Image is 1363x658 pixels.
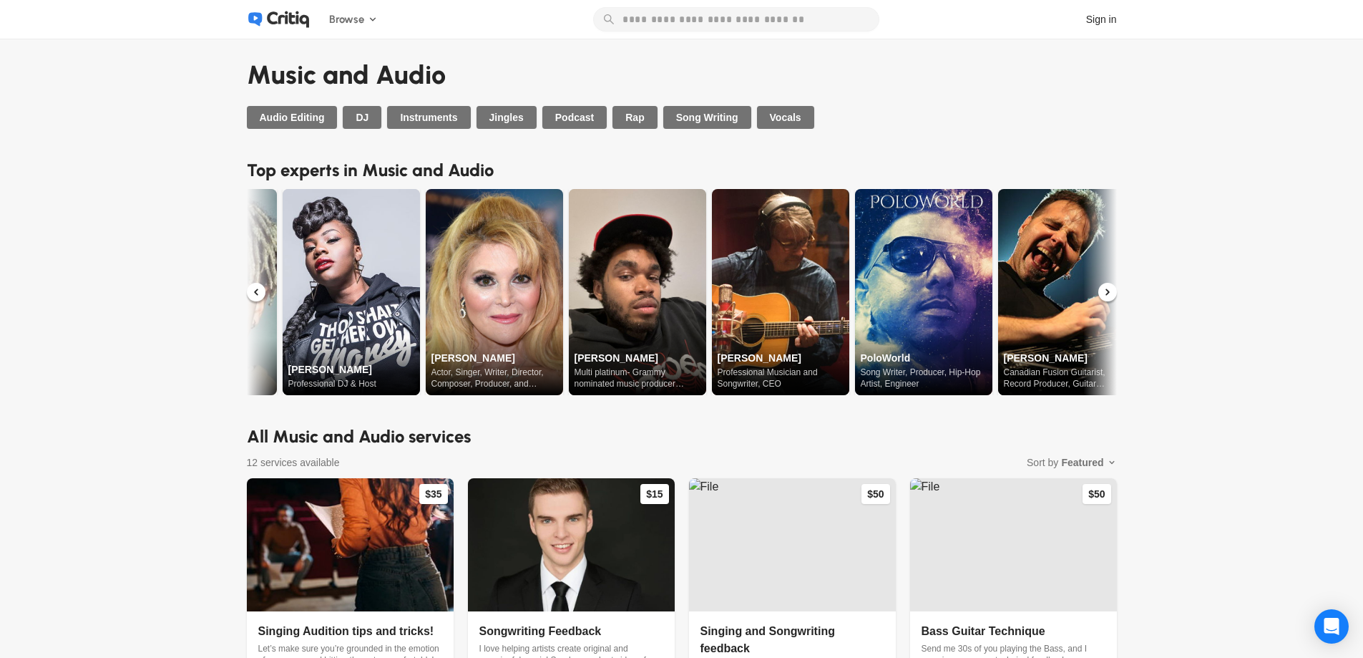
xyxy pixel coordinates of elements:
[247,158,1117,183] h2: Top experts in Music and Audio
[712,189,849,395] a: [PERSON_NAME]Professional Musician and Songwriter, CEO
[555,110,594,125] span: Podcast
[998,189,1135,395] a: [PERSON_NAME]Canadian Fusion Guitarist, Record Producer, Guitar Instructor
[676,110,738,125] span: Song Writing
[861,484,889,504] div: $50
[258,625,434,637] span: Singing Audition tips and tricks!
[1083,484,1110,504] div: $50
[247,56,1117,95] h1: Music and Audio
[625,110,644,125] span: Rap
[400,110,457,125] span: Instruments
[855,189,992,395] a: PoloWorldSong Writer, Producer, Hip-Hop Artist, Engineer
[247,478,454,611] img: File
[489,110,524,125] span: Jingles
[247,455,340,470] span: 12 services available
[479,625,602,637] span: Songwriting Feedback
[569,189,706,395] img: File
[419,484,447,504] div: $35
[283,189,420,395] a: [PERSON_NAME]Professional DJ & Host
[1086,12,1117,27] div: Sign in
[922,625,1045,637] span: Bass Guitar Technique
[689,478,896,611] img: File
[247,424,1117,450] h2: All Music and Audio services
[910,478,1117,611] img: File
[640,484,668,504] div: $15
[1314,609,1349,644] div: Open Intercom Messenger
[468,478,675,611] img: File
[426,189,563,395] a: [PERSON_NAME]Actor, Singer, Writer, Director, Composer, Producer, and Businesswoman
[569,189,706,395] a: [PERSON_NAME]Multi platinum- Grammy nominated music producer Works with 21 savage, [PERSON_NAME],...
[700,625,835,654] span: Singing and Songwriting feedback
[855,189,992,395] img: File
[1027,455,1058,470] span: Sort by
[260,110,325,125] span: Audio Editing
[329,11,364,28] span: Browse
[770,110,801,125] span: Vocals
[998,189,1135,395] img: File
[1061,455,1103,470] span: Featured
[283,189,420,395] img: File
[356,110,368,125] span: DJ
[712,189,849,395] img: File
[426,189,563,395] img: File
